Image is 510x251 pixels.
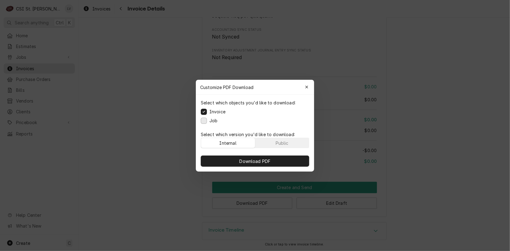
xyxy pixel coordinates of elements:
[238,158,272,164] span: Download PDF
[209,117,217,124] label: Job
[201,99,296,106] p: Select which objects you'd like to download:
[201,156,309,167] button: Download PDF
[276,140,289,146] div: Public
[209,108,225,115] label: Invoice
[201,131,309,138] p: Select which version you'd like to download:
[220,140,237,146] div: Internal
[196,80,314,95] div: Customize PDF Download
